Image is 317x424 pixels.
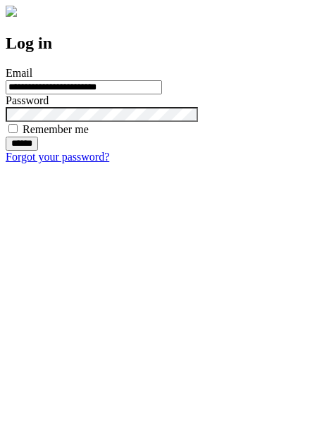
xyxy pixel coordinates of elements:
[6,67,32,79] label: Email
[6,6,17,17] img: logo-4e3dc11c47720685a147b03b5a06dd966a58ff35d612b21f08c02c0306f2b779.png
[23,123,89,135] label: Remember me
[6,151,109,163] a: Forgot your password?
[6,94,49,106] label: Password
[6,34,311,53] h2: Log in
